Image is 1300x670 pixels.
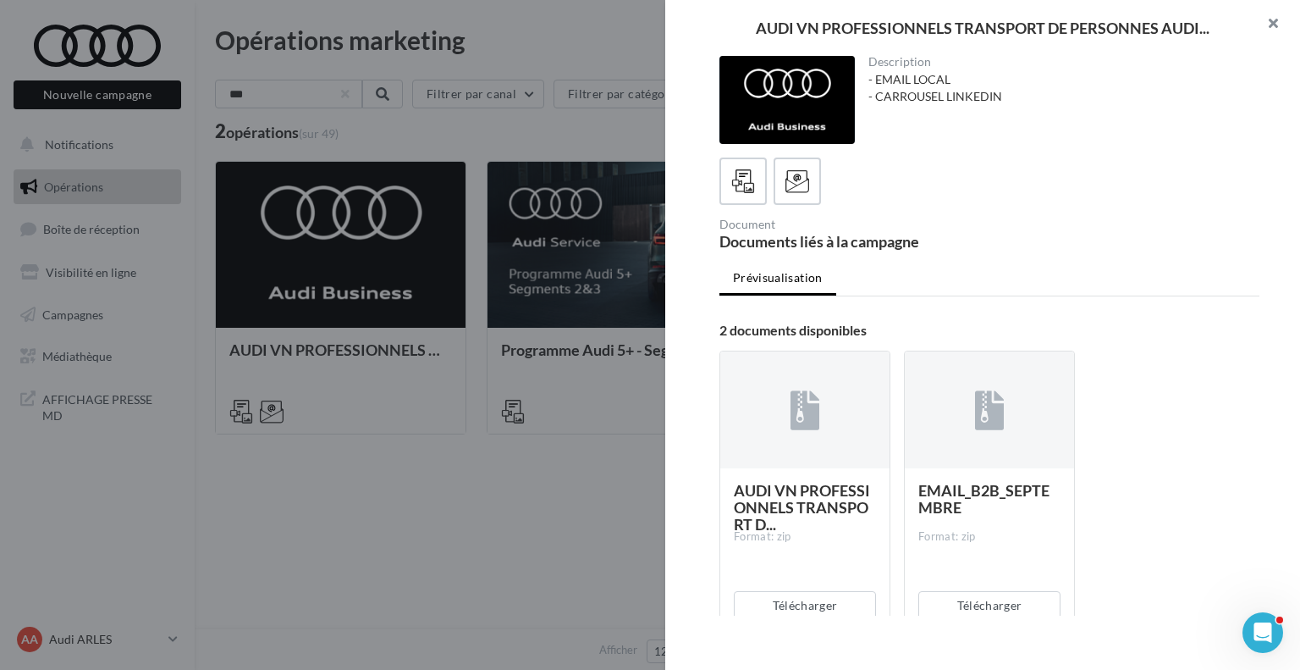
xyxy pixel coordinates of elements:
span: EMAIL_B2B_SEPTEMBRE [918,481,1049,517]
div: Description [868,56,1247,68]
div: - EMAIL LOCAL - CARROUSEL LINKEDIN [868,71,1247,105]
div: Format: zip [734,529,876,545]
div: Document [719,219,983,230]
div: 2 documents disponibles [719,324,1259,337]
iframe: Intercom live chat [1242,612,1283,653]
span: AUDI VN PROFESSIONNELS TRANSPORT D... [734,481,870,534]
button: Télécharger [918,591,1060,620]
span: AUDI VN PROFESSIONNELS TRANSPORT DE PERSONNES AUDI... [756,20,1209,36]
button: Télécharger [734,591,876,620]
div: Format: zip [918,529,1060,545]
div: Documents liés à la campagne [719,234,983,249]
